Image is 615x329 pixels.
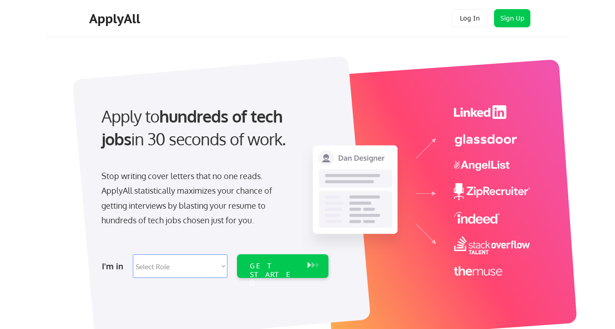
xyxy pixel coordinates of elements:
[102,259,127,273] div: I'm in
[250,262,298,288] div: GET STARTED
[494,9,530,27] button: Sign Up
[101,105,325,151] div: Apply to in 30 seconds of work.
[101,169,288,228] div: Stop writing cover letters that no one reads. ApplyAll statistically maximizes your chance of get...
[101,106,287,149] strong: hundreds of tech jobs
[452,9,488,27] button: Log In
[89,11,143,26] div: ApplyAll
